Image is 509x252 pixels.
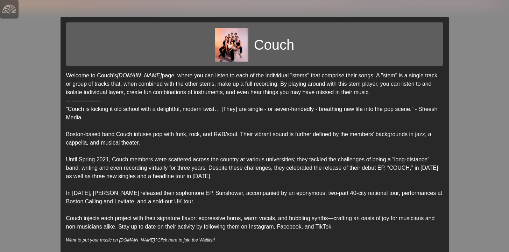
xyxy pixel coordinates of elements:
i: Want to put your music on [DOMAIN_NAME]? [66,237,215,243]
p: Welcome to Couch's page, where you can listen to each of the individual "stems" that comprise the... [66,71,443,231]
a: Click here to join the Waitlist! [157,237,215,243]
h1: Couch [254,36,295,53]
img: 0b9ba5677a9dcdb81f0e6bf23345a38f5e1a363bb4420db7fe2df4c5b995abe8.jpg [215,28,248,62]
a: [DOMAIN_NAME] [117,72,162,78]
img: logo-white-4c48a5e4bebecaebe01ca5a9d34031cfd3d4ef9ae749242e8c4bf12ef99f53e8.png [2,2,16,16]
